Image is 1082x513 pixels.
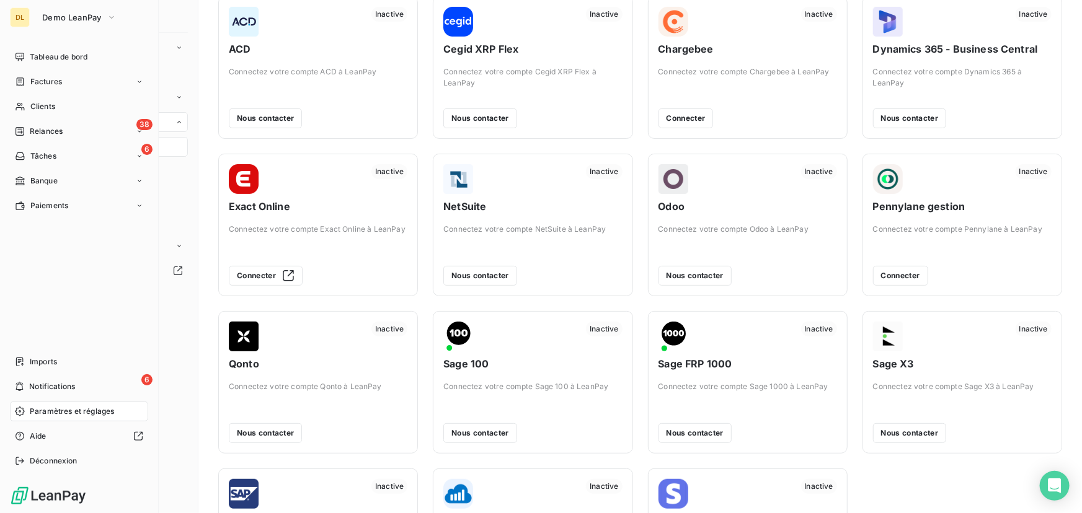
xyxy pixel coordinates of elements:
button: Nous contacter [229,108,302,128]
span: 6 [141,144,153,155]
span: Sage X3 [873,356,1052,371]
span: Inactive [586,164,622,179]
span: Inactive [371,7,407,22]
button: Nous contacter [443,423,517,443]
button: Nous contacter [443,266,517,286]
span: Inactive [801,322,837,336]
span: Connectez votre compte ACD à LeanPay [229,66,407,77]
span: Inactive [586,7,622,22]
span: Inactive [586,479,622,494]
span: ACD [229,42,407,56]
div: Open Intercom Messenger [1040,471,1070,501]
button: Connecter [873,266,928,286]
img: Sellsy logo [443,479,473,509]
img: Sage FRP 1000 logo [659,322,688,351]
img: NetSuite logo [443,164,473,194]
span: Inactive [1016,322,1052,336]
img: Dynamics 365 - Business Central logo [873,7,903,37]
img: Logo LeanPay [10,486,87,506]
span: Connectez votre compte Qonto à LeanPay [229,381,407,392]
img: Stripe Billing logo [659,479,688,509]
button: Nous contacter [229,423,302,443]
span: Connectez votre compte Chargebee à LeanPay [659,66,837,77]
span: Tableau de bord [30,51,87,63]
span: Paiements [30,200,68,211]
span: Inactive [801,7,837,22]
img: Chargebee logo [659,7,688,37]
img: Pennylane gestion logo [873,164,903,194]
span: Connectez votre compte Pennylane à LeanPay [873,224,1052,235]
button: Connecter [229,266,303,286]
span: Déconnexion [30,455,78,467]
button: Nous contacter [659,423,732,443]
span: Pennylane gestion [873,199,1052,214]
span: Exact Online [229,199,407,214]
span: Banque [30,175,58,186]
span: Tâches [30,151,56,162]
span: Dynamics 365 - Business Central [873,42,1052,56]
span: Notifications [29,381,75,392]
div: DL [10,7,30,27]
span: Connectez votre compte Exact Online à LeanPay [229,224,407,235]
img: Exact Online logo [229,164,259,194]
img: ACD logo [229,7,259,37]
span: Sage 100 [443,356,622,371]
span: 38 [136,119,153,130]
span: Demo LeanPay [42,12,102,22]
span: Connectez votre compte NetSuite à LeanPay [443,224,622,235]
button: Nous contacter [659,266,732,286]
span: Odoo [659,199,837,214]
span: NetSuite [443,199,622,214]
img: Sage 100 logo [443,322,473,351]
span: Inactive [1016,7,1052,22]
span: Connectez votre compte Sage X3 à LeanPay [873,381,1052,392]
span: Aide [30,431,47,442]
span: 6 [141,374,153,385]
span: Connectez votre compte Sage 100 à LeanPay [443,381,622,392]
span: Inactive [801,164,837,179]
span: Inactive [371,322,407,336]
span: Connectez votre compte Odoo à LeanPay [659,224,837,235]
span: Paramètres et réglages [30,406,114,417]
img: Odoo logo [659,164,688,194]
img: Cegid XRP Flex logo [443,7,473,37]
a: Aide [10,426,148,446]
span: Inactive [801,479,837,494]
span: Imports [30,356,57,367]
span: Relances [30,126,63,137]
span: Inactive [1016,164,1052,179]
span: Cegid XRP Flex [443,42,622,56]
button: Nous contacter [873,423,946,443]
span: Chargebee [659,42,837,56]
span: Inactive [371,164,407,179]
span: Connectez votre compte Dynamics 365 à LeanPay [873,66,1052,89]
span: Sage FRP 1000 [659,356,837,371]
span: Qonto [229,356,407,371]
button: Nous contacter [873,108,946,128]
span: Inactive [586,322,622,336]
img: Sage X3 logo [873,322,903,351]
span: Clients [30,101,55,112]
span: Connectez votre compte Sage 1000 à LeanPay [659,381,837,392]
img: Qonto logo [229,322,259,351]
img: SAP logo [229,479,259,509]
button: Nous contacter [443,108,517,128]
span: Factures [30,76,62,87]
span: Connectez votre compte Cegid XRP Flex à LeanPay [443,66,622,89]
button: Connecter [659,108,714,128]
span: Inactive [371,479,407,494]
